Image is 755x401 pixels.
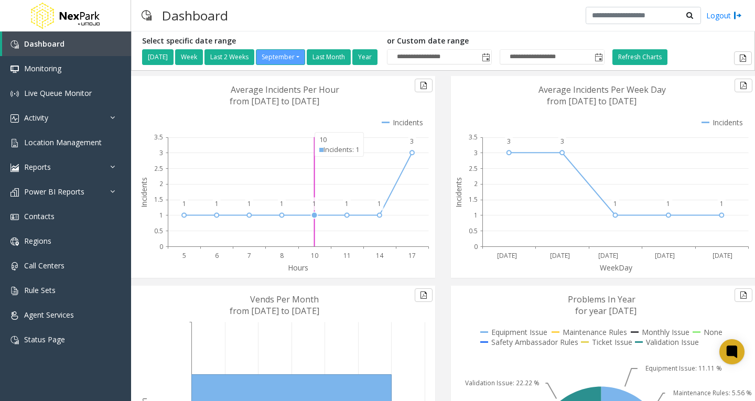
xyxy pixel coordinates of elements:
button: [DATE] [142,49,174,65]
a: Dashboard [2,31,131,56]
span: Reports [24,162,51,172]
text: 10 [311,251,318,260]
button: Export to pdf [735,79,752,92]
text: 2.5 [154,164,163,173]
text: 1 [312,199,316,208]
text: WeekDay [600,263,633,273]
h5: or Custom date range [387,37,605,46]
text: Vends Per Month [250,294,319,305]
text: Average Incidents Per Hour [231,84,339,95]
span: Dashboard [24,39,64,49]
img: logout [734,10,742,21]
text: 1 [247,199,251,208]
text: [DATE] [550,251,570,260]
div: 10 [319,135,359,145]
span: Location Management [24,137,102,147]
text: 3.5 [154,133,163,142]
text: 8 [280,251,284,260]
span: Regions [24,236,51,246]
h5: Select specific date range [142,37,379,46]
text: 7 [247,251,251,260]
text: 1.5 [469,195,478,204]
span: Power BI Reports [24,187,84,197]
img: pageIcon [142,3,152,28]
img: 'icon' [10,287,19,295]
img: 'icon' [10,164,19,172]
text: 1.5 [154,195,163,204]
span: Activity [24,113,48,123]
text: 0.5 [469,226,478,235]
text: 3.5 [469,133,478,142]
span: Status Page [24,334,65,344]
text: 2 [474,179,478,188]
text: 1 [613,199,617,208]
span: Live Queue Monitor [24,88,92,98]
img: 'icon' [10,237,19,246]
text: 3 [560,137,564,146]
img: 'icon' [10,139,19,147]
span: Toggle popup [592,50,604,64]
text: Problems In Year [568,294,635,305]
text: [DATE] [713,251,732,260]
text: 0.5 [154,226,163,235]
text: from [DATE] to [DATE] [230,305,319,317]
span: Rule Sets [24,285,56,295]
text: 6 [215,251,219,260]
text: Incidents [454,177,463,208]
text: 3 [507,137,511,146]
text: Hours [288,263,308,273]
button: Export to pdf [734,51,752,65]
img: 'icon' [10,336,19,344]
span: Call Centers [24,261,64,270]
span: Contacts [24,211,55,221]
a: Logout [706,10,742,21]
text: 14 [376,251,384,260]
text: [DATE] [655,251,675,260]
img: 'icon' [10,311,19,320]
button: September [256,49,305,65]
text: 1 [720,199,724,208]
text: 1 [666,199,670,208]
h3: Dashboard [157,3,233,28]
text: 1 [215,199,219,208]
text: 3 [474,148,478,157]
text: 1 [280,199,284,208]
text: 2 [159,179,163,188]
img: 'icon' [10,90,19,98]
span: Toggle popup [480,50,491,64]
text: 17 [408,251,416,260]
text: 0 [474,242,478,251]
text: 1 [159,211,163,220]
text: for year [DATE] [575,305,637,317]
text: from [DATE] to [DATE] [547,95,637,107]
button: Export to pdf [735,288,752,302]
text: from [DATE] to [DATE] [230,95,319,107]
img: 'icon' [10,188,19,197]
img: 'icon' [10,40,19,49]
text: 0 [159,242,163,251]
text: 3 [410,137,414,146]
img: 'icon' [10,262,19,270]
text: 1 [474,211,478,220]
span: Monitoring [24,63,61,73]
button: Export to pdf [415,288,433,302]
div: Incidents: 1 [319,145,359,155]
button: Week [175,49,203,65]
text: 1 [377,199,381,208]
img: 'icon' [10,65,19,73]
text: Average Incidents Per Week Day [538,84,666,95]
text: 1 [345,199,349,208]
text: [DATE] [598,251,618,260]
img: 'icon' [10,213,19,221]
button: Refresh Charts [612,49,667,65]
text: [DATE] [497,251,517,260]
text: Maintenance Rules: 5.56 % [673,388,752,397]
img: 'icon' [10,114,19,123]
text: 3 [159,148,163,157]
button: Year [352,49,377,65]
button: Last Month [307,49,351,65]
text: 1 [182,199,186,208]
text: Validation Issue: 22.22 % [465,378,540,387]
span: Agent Services [24,310,74,320]
text: 5 [182,251,186,260]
